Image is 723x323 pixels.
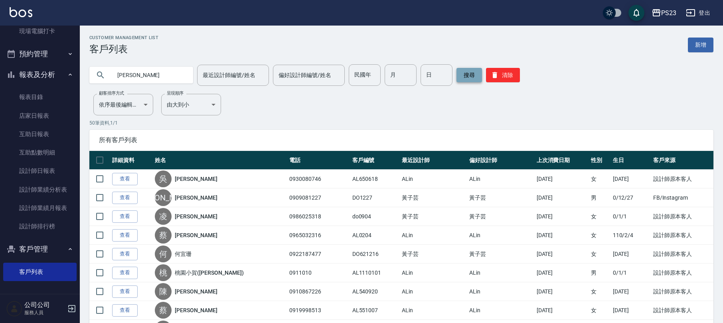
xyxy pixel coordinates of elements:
td: 女 [589,245,611,264]
div: PS23 [661,8,676,18]
button: PS23 [648,5,680,21]
td: [DATE] [535,207,589,226]
a: 查看 [112,192,138,204]
td: ALin [467,282,535,301]
button: 預約管理 [3,44,77,64]
td: 黃子芸 [400,245,467,264]
td: [DATE] [611,170,651,188]
td: 女 [589,282,611,301]
th: 上次消費日期 [535,151,589,170]
div: 由大到小 [161,94,221,115]
a: 互助日報表 [3,125,77,143]
button: 客戶管理 [3,239,77,260]
td: 設計師原本客人 [651,207,713,226]
a: 查看 [112,229,138,242]
a: 報表目錄 [3,88,77,106]
td: 設計師原本客人 [651,226,713,245]
a: [PERSON_NAME] [175,194,217,202]
td: ALin [400,264,467,282]
td: 設計師原本客人 [651,301,713,320]
a: 設計師排行榜 [3,217,77,236]
th: 詳細資料 [110,151,153,170]
td: 設計師原本客人 [651,282,713,301]
img: Person [6,301,22,317]
td: [DATE] [611,245,651,264]
a: 設計師業績分析表 [3,180,77,199]
td: DO621216 [350,245,400,264]
a: 查看 [112,304,138,317]
td: [DATE] [535,226,589,245]
input: 搜尋關鍵字 [112,64,187,86]
td: [DATE] [535,170,589,188]
td: 女 [589,226,611,245]
div: [PERSON_NAME] [155,189,172,206]
a: 店家日報表 [3,107,77,125]
td: 黃子芸 [400,207,467,226]
th: 客戶編號 [350,151,400,170]
div: 陳 [155,283,172,300]
a: 設計師業績月報表 [3,199,77,217]
div: 蔡 [155,227,172,244]
span: 所有客戶列表 [99,136,704,144]
td: ALin [467,264,535,282]
td: 黃子芸 [467,207,535,226]
th: 客戶來源 [651,151,713,170]
td: 0986025318 [287,207,350,226]
a: 查看 [112,285,138,298]
a: 查看 [112,173,138,185]
div: 依序最後編輯時間 [93,94,153,115]
td: 男 [589,264,611,282]
a: 查看 [112,248,138,260]
td: ALin [467,170,535,188]
a: [PERSON_NAME] [175,306,217,314]
button: 搜尋 [456,68,482,82]
td: [DATE] [535,245,589,264]
label: 顧客排序方式 [99,90,124,96]
button: 報表及分析 [3,64,77,85]
td: 黃子芸 [467,188,535,207]
h3: 客戶列表 [89,44,158,55]
td: 黃子芸 [467,245,535,264]
a: [PERSON_NAME] [175,212,217,220]
td: AL0204 [350,226,400,245]
button: 登出 [683,6,713,20]
td: ALin [400,301,467,320]
td: 0930080746 [287,170,350,188]
th: 姓名 [153,151,287,170]
a: [PERSON_NAME] [175,287,217,295]
button: 清除 [486,68,520,82]
td: 設計師原本客人 [651,170,713,188]
td: 0965032316 [287,226,350,245]
td: AL650618 [350,170,400,188]
td: [DATE] [611,301,651,320]
button: save [628,5,644,21]
img: Logo [10,7,32,17]
td: 0919998513 [287,301,350,320]
td: AL1110101 [350,264,400,282]
a: [PERSON_NAME] [175,175,217,183]
td: AL540920 [350,282,400,301]
a: [PERSON_NAME] [175,231,217,239]
a: 查看 [112,210,138,223]
a: 查看 [112,267,138,279]
td: ALin [467,226,535,245]
label: 呈現順序 [167,90,184,96]
a: 客戶列表 [3,263,77,281]
td: ALin [400,170,467,188]
td: [DATE] [535,264,589,282]
td: FB/Instagram [651,188,713,207]
td: 設計師原本客人 [651,245,713,264]
td: 女 [589,301,611,320]
td: 女 [589,207,611,226]
td: 0/1/1 [611,207,651,226]
td: [DATE] [535,188,589,207]
td: 0/1/1 [611,264,651,282]
div: 吳 [155,170,172,187]
th: 偏好設計師 [467,151,535,170]
p: 服務人員 [24,309,65,316]
td: [DATE] [535,282,589,301]
div: 蔡 [155,302,172,319]
a: 何宜珊 [175,250,192,258]
td: 黃子芸 [400,188,467,207]
a: 互助點數明細 [3,143,77,162]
